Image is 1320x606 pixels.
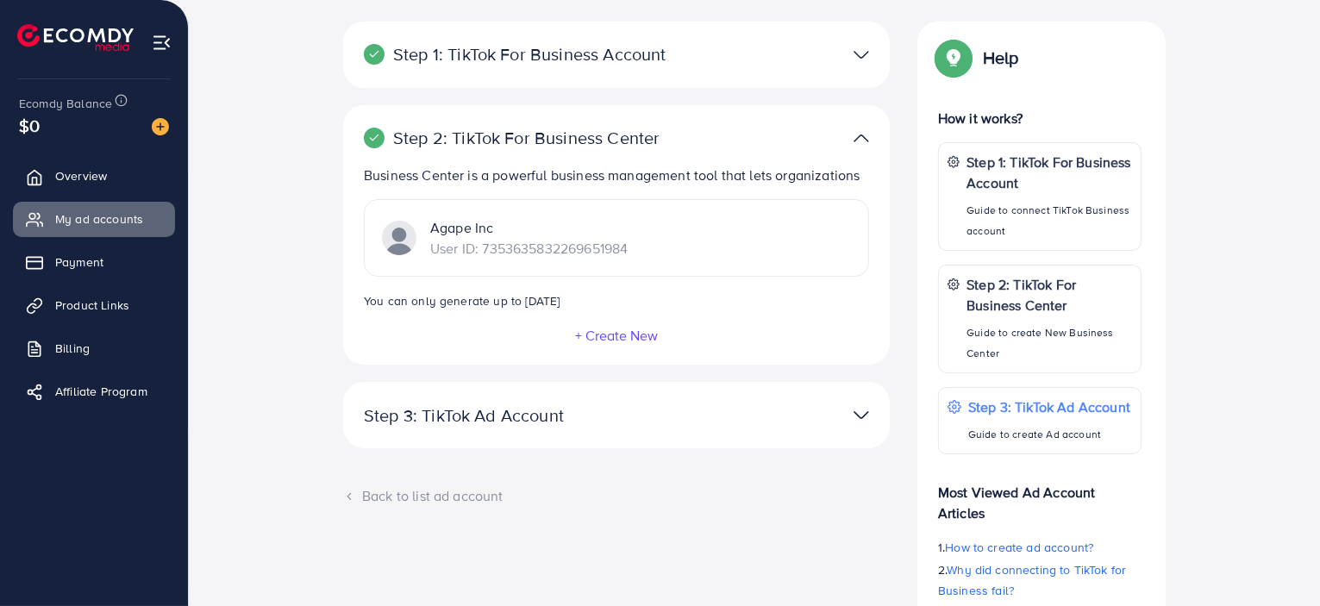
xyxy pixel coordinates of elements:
[13,202,175,236] a: My ad accounts
[55,210,143,228] span: My ad accounts
[152,33,172,53] img: menu
[364,44,691,65] p: Step 1: TikTok For Business Account
[343,486,890,506] div: Back to list ad account
[13,288,175,322] a: Product Links
[938,42,969,73] img: Popup guide
[13,245,175,279] a: Payment
[55,340,90,357] span: Billing
[364,292,560,309] small: You can only generate up to [DATE]
[19,95,112,112] span: Ecomdy Balance
[364,128,691,148] p: Step 2: TikTok For Business Center
[938,468,1142,523] p: Most Viewed Ad Account Articles
[967,274,1132,315] p: Step 2: TikTok For Business Center
[945,539,1093,556] span: How to create ad account?
[967,152,1132,193] p: Step 1: TikTok For Business Account
[55,167,107,184] span: Overview
[19,113,40,138] span: $0
[854,42,869,67] img: TikTok partner
[938,108,1142,128] p: How it works?
[17,24,134,51] img: logo
[1247,528,1307,593] iframe: Chat
[938,537,1142,558] p: 1.
[430,217,628,238] p: Agape Inc
[574,328,659,343] button: + Create New
[983,47,1019,68] p: Help
[938,561,1126,599] span: Why did connecting to TikTok for Business fail?
[55,297,129,314] span: Product Links
[55,253,103,271] span: Payment
[13,331,175,365] a: Billing
[854,403,869,428] img: TikTok partner
[967,322,1132,364] p: Guide to create New Business Center
[382,221,416,255] img: TikTok partner
[430,238,628,259] p: User ID: 7353635832269651984
[13,374,175,409] a: Affiliate Program
[364,405,691,426] p: Step 3: TikTok Ad Account
[968,397,1130,417] p: Step 3: TikTok Ad Account
[55,383,147,400] span: Affiliate Program
[854,126,869,151] img: TikTok partner
[938,559,1142,601] p: 2.
[968,424,1130,445] p: Guide to create Ad account
[13,159,175,193] a: Overview
[364,165,876,185] p: Business Center is a powerful business management tool that lets organizations
[967,200,1132,241] p: Guide to connect TikTok Business account
[152,118,169,135] img: image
